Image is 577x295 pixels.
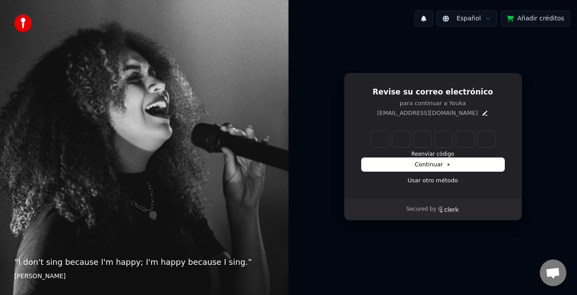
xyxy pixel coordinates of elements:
p: para continuar a Youka [362,99,504,107]
button: Añadir créditos [501,11,570,27]
p: “ I don't sing because I'm happy; I'm happy because I sing. ” [14,256,274,268]
div: Chat abierto [540,260,566,286]
a: Clerk logo [438,206,459,212]
img: youka [14,14,32,32]
footer: [PERSON_NAME] [14,272,274,281]
p: Secured by [406,206,436,213]
button: Reenviar código [411,151,454,158]
a: Usar otro método [408,177,458,185]
button: Edit [481,110,488,117]
button: Continuar [362,158,504,171]
h1: Revise su correo electrónico [362,87,504,98]
input: Enter verification code [371,131,495,147]
p: [EMAIL_ADDRESS][DOMAIN_NAME] [377,109,478,117]
span: Continuar [415,161,451,169]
